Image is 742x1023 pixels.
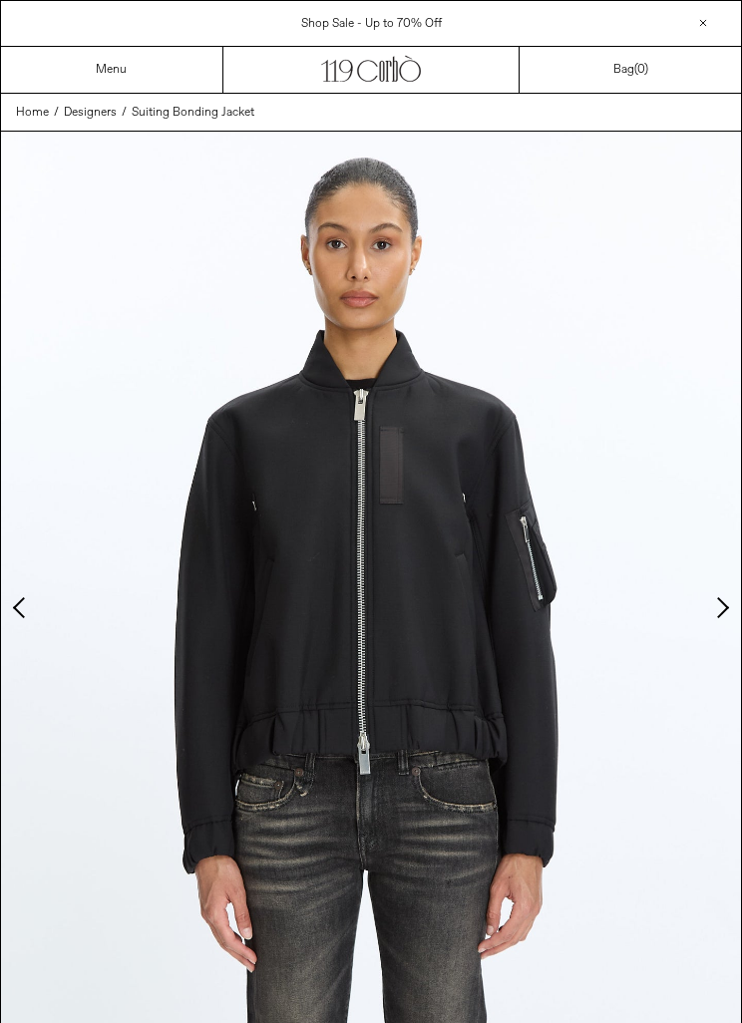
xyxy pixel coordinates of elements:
a: Shop Sale - Up to 70% Off [301,16,442,32]
span: Designers [64,105,117,121]
span: ) [637,62,648,78]
span: Home [16,105,49,121]
span: / [122,104,127,122]
button: Next slide [711,597,731,617]
span: / [54,104,59,122]
span: Suiting Bonding Jacket [132,105,254,121]
a: Bag() [613,61,648,79]
a: Menu [96,62,127,78]
button: Previous slide [11,597,31,617]
span: 0 [637,62,644,78]
a: Suiting Bonding Jacket [132,104,254,122]
a: Designers [64,104,117,122]
a: Home [16,104,49,122]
